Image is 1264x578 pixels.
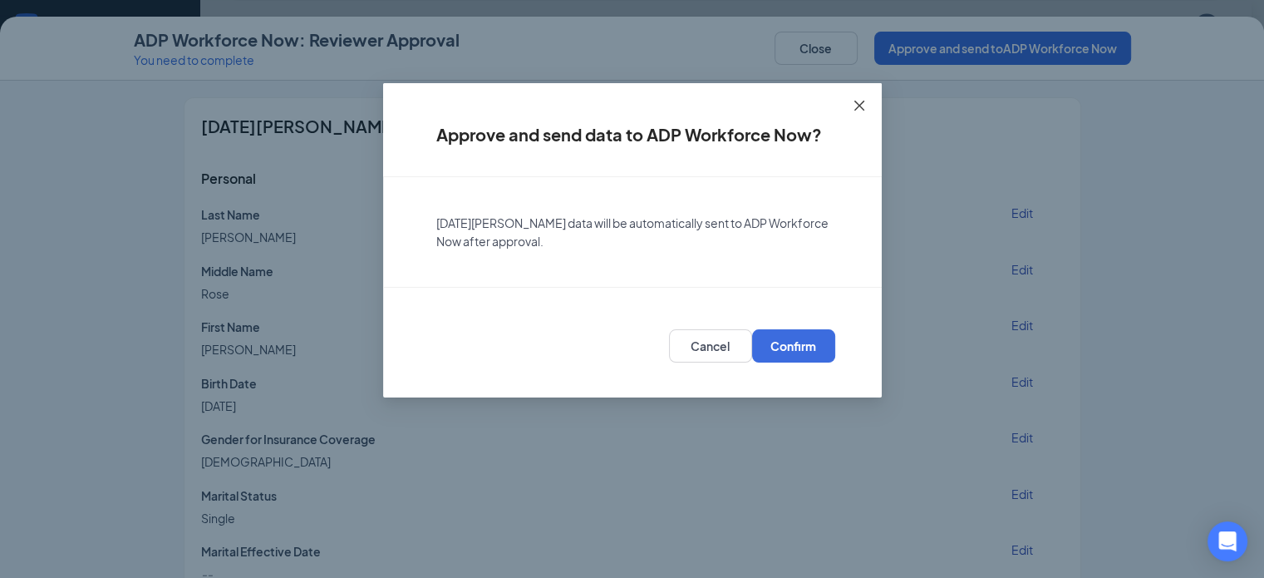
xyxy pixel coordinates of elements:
span: Confirm [770,338,816,354]
div: Open Intercom Messenger [1207,521,1247,561]
span: [DATE][PERSON_NAME] data will be automatically sent to ADP Workforce Now after approval. [436,215,829,249]
button: Cancel [669,329,752,363]
span: close [853,99,866,112]
h4: Approve and send data to ADP Workforce Now? [436,123,829,146]
button: Close [837,83,882,128]
button: Confirm [752,329,835,363]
